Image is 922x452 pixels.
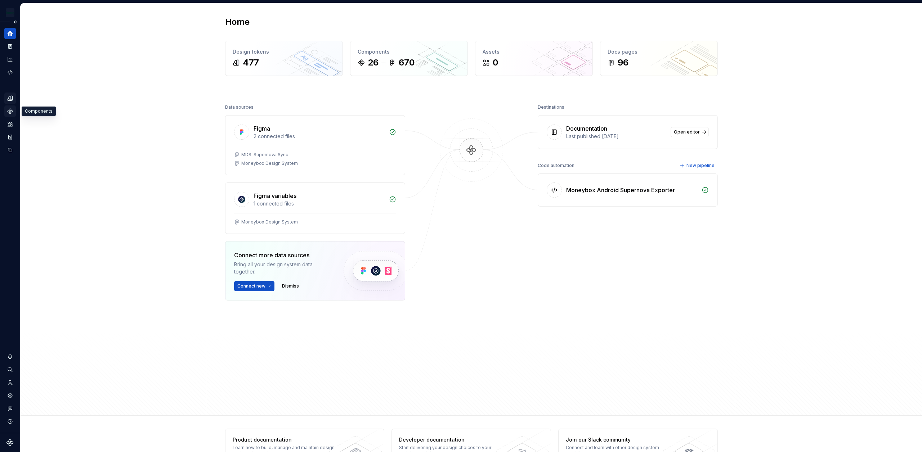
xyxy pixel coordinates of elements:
[538,161,574,171] div: Code automation
[225,102,254,112] div: Data sources
[282,283,299,289] span: Dismiss
[225,41,343,76] a: Design tokens477
[4,28,16,39] a: Home
[566,436,671,443] div: Join our Slack community
[241,219,298,225] div: Moneybox Design System
[4,92,16,104] a: Design tokens
[233,436,337,443] div: Product documentation
[22,107,56,116] div: Components
[618,57,628,68] div: 96
[241,152,288,158] div: MDS: Supernova Sync
[234,251,331,259] div: Connect more data sources
[254,133,385,140] div: 2 connected files
[399,57,415,68] div: 670
[566,124,607,133] div: Documentation
[243,57,259,68] div: 477
[254,124,270,133] div: Figma
[4,67,16,78] a: Code automation
[4,144,16,156] a: Data sources
[350,41,468,76] a: Components26670
[368,57,379,68] div: 26
[475,41,593,76] a: Assets0
[4,390,16,401] a: Settings
[241,161,298,166] div: Moneybox Design System
[566,133,666,140] div: Last published [DATE]
[483,48,585,55] div: Assets
[538,102,564,112] div: Destinations
[4,377,16,388] a: Invite team
[254,200,385,207] div: 1 connected files
[6,439,14,446] svg: Supernova Logo
[234,281,274,291] button: Connect new
[493,57,498,68] div: 0
[4,351,16,362] button: Notifications
[608,48,710,55] div: Docs pages
[4,131,16,143] a: Storybook stories
[225,115,405,175] a: Figma2 connected filesMDS: Supernova SyncMoneybox Design System
[686,163,715,168] span: New pipeline
[674,129,700,135] span: Open editor
[279,281,302,291] button: Dismiss
[677,161,718,171] button: New pipeline
[671,127,709,137] a: Open editor
[225,16,250,28] h2: Home
[4,118,16,130] a: Assets
[4,105,16,117] a: Components
[10,17,20,27] button: Expand sidebar
[358,48,460,55] div: Components
[233,48,335,55] div: Design tokens
[4,54,16,65] a: Analytics
[234,261,331,275] div: Bring all your design system data together.
[4,41,16,52] a: Documentation
[4,364,16,375] button: Search ⌘K
[6,8,14,17] img: c17557e8-ebdc-49e2-ab9e-7487adcf6d53.png
[566,186,675,194] div: Moneybox Android Supernova Exporter
[399,436,504,443] div: Developer documentation
[254,191,296,200] div: Figma variables
[237,283,265,289] span: Connect new
[4,403,16,414] button: Contact support
[225,182,405,234] a: Figma variables1 connected filesMoneybox Design System
[600,41,718,76] a: Docs pages96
